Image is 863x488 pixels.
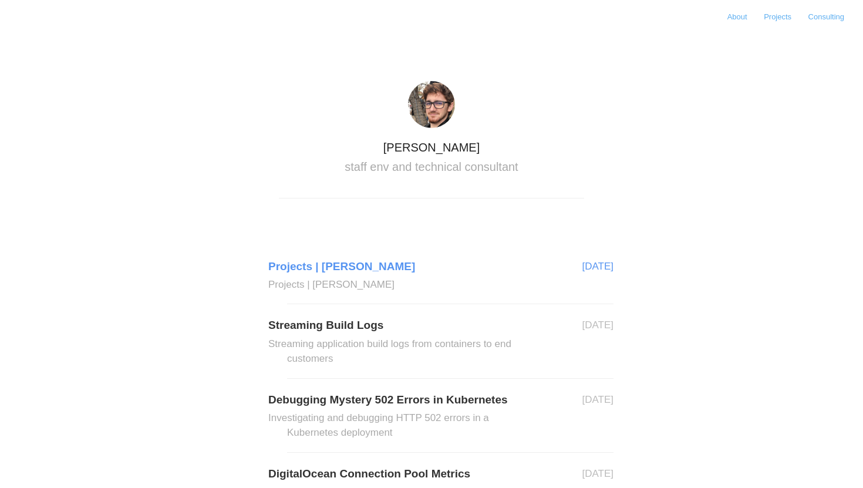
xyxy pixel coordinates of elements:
[601,317,613,335] aside: [DATE]
[287,257,613,292] a: Projects | [PERSON_NAME]Projects | [PERSON_NAME]
[279,142,584,153] h1: [PERSON_NAME]
[720,8,754,26] a: About
[287,277,522,292] h2: Projects | [PERSON_NAME]
[601,258,613,276] aside: [DATE]
[601,391,613,409] aside: [DATE]
[801,8,851,26] a: Consulting
[287,391,613,440] a: Debugging Mystery 502 Errors in KubernetesInvestigating and debugging HTTP 502 errors in a Kubern...
[279,159,584,174] h2: staff env and technical consultant
[287,410,522,440] h2: Investigating and debugging HTTP 502 errors in a Kubernetes deployment
[601,465,613,483] aside: [DATE]
[757,8,798,26] a: Projects
[287,316,613,366] a: Streaming Build LogsStreaming application build logs from containers to end customers
[408,81,455,128] img: avatar@2x.jpg
[287,336,522,366] h2: Streaming application build logs from containers to end customers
